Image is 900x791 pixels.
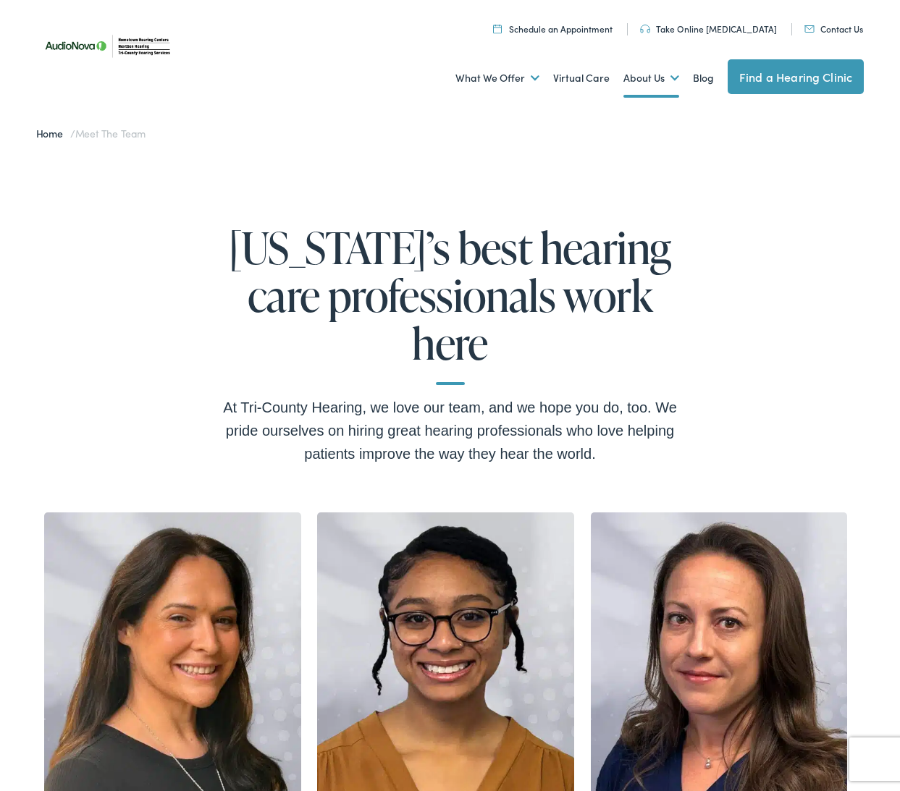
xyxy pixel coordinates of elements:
[693,51,714,105] a: Blog
[623,51,679,105] a: About Us
[640,25,650,33] img: utility icon
[553,51,610,105] a: Virtual Care
[493,24,502,33] img: utility icon
[36,126,70,140] a: Home
[75,126,146,140] span: Meet the Team
[804,22,863,35] a: Contact Us
[804,25,815,33] img: utility icon
[455,51,539,105] a: What We Offer
[219,224,682,385] h1: [US_STATE]’s best hearing care professionals work here
[219,396,682,465] div: At Tri-County Hearing, we love our team, and we hope you do, too. We pride ourselves on hiring gr...
[493,22,613,35] a: Schedule an Appointment
[640,22,777,35] a: Take Online [MEDICAL_DATA]
[36,126,146,140] span: /
[728,59,864,94] a: Find a Hearing Clinic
